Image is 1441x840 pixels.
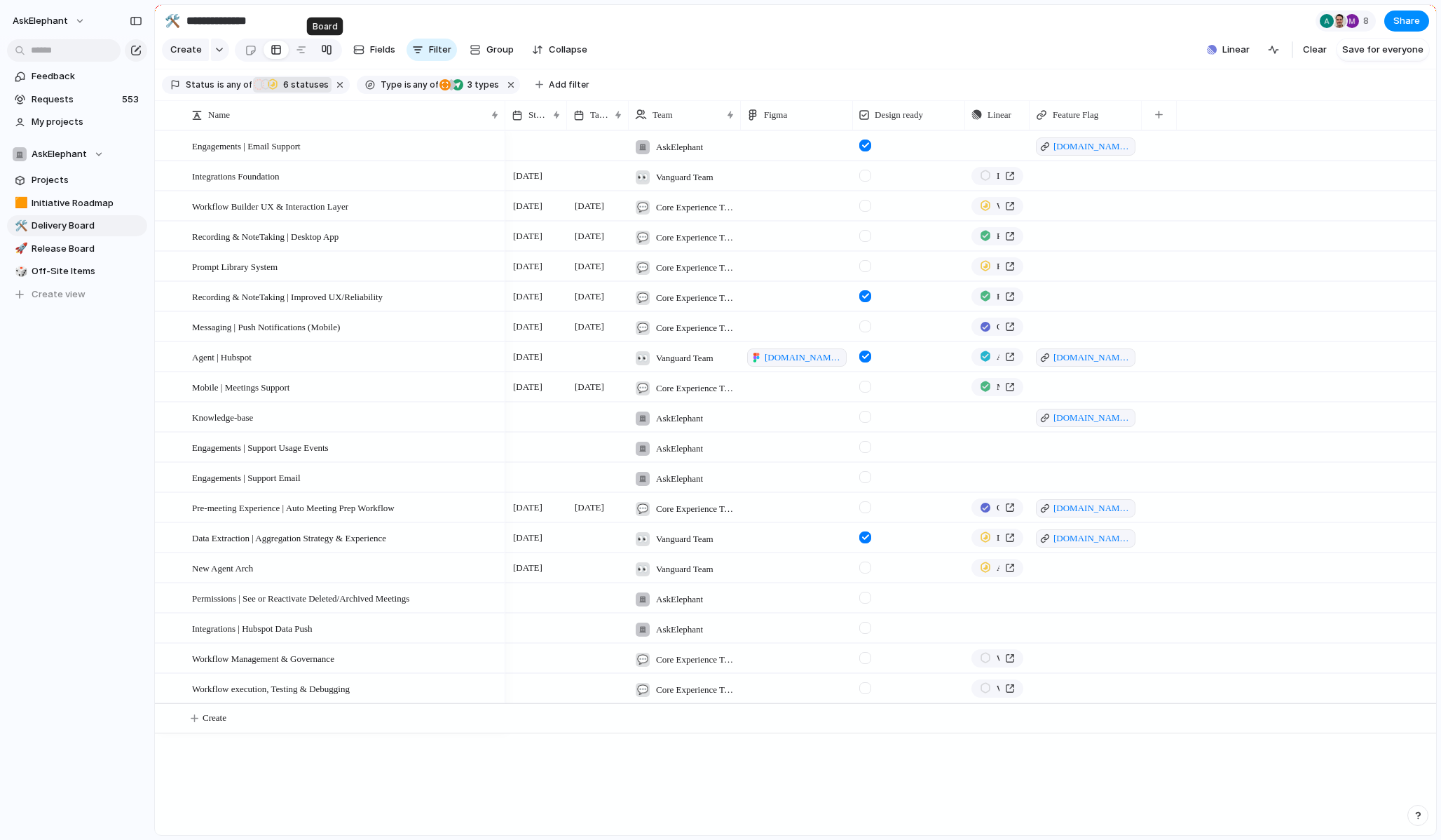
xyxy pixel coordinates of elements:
div: 👀 [636,351,650,365]
span: AskElephant [656,140,703,154]
span: Workflow Builder UX & Interaction Layer [997,199,999,213]
span: [DATE] [571,288,608,305]
span: Feedback [32,69,142,83]
span: Knowledge-base [192,409,253,425]
span: Engagements | Support Email [192,469,301,485]
span: AskElephant [13,14,68,28]
span: Core Experience Team [656,201,735,215]
span: New Agent Arch [192,560,253,576]
button: Fields [348,39,401,61]
div: 💬 [636,683,650,697]
span: Core Experience Team [656,502,735,516]
span: Status [186,79,214,91]
span: [DOMAIN_NAME][URL] [765,351,842,365]
button: AskElephant [7,144,147,165]
span: Create [170,43,202,57]
div: 👀 [636,532,650,546]
span: Team [653,108,673,122]
a: Prompt Library System [971,257,1023,276]
span: Workflow Builder UX & Interaction Layer [192,198,348,214]
div: 🟧Initiative Roadmap [7,193,147,214]
button: Collapse [526,39,593,61]
button: Filter [407,39,457,61]
span: Projects [32,173,142,187]
a: [DOMAIN_NAME][URL] [1036,348,1135,367]
span: [DOMAIN_NAME][URL] [1053,351,1131,365]
span: Integrations Foundation [997,169,999,183]
span: Vanguard Team [656,562,713,576]
span: Linear [988,108,1011,122]
span: any of [411,79,439,91]
span: [DATE] [571,258,608,275]
span: [DATE] [510,318,546,335]
button: Share [1384,11,1429,32]
span: AskElephant [32,147,87,161]
a: My projects [7,111,147,133]
a: [DOMAIN_NAME][URL] [1036,409,1135,427]
a: [DOMAIN_NAME][URL] [1036,529,1135,548]
a: 🛠️Delivery Board [7,215,147,236]
span: [DATE] [571,379,608,395]
span: 6 [279,79,291,90]
div: 🎲 [15,264,25,280]
span: Messaging | Push Notifications (Mobile) [192,318,340,334]
span: [DOMAIN_NAME][URL] [1053,140,1131,154]
span: [DOMAIN_NAME][URL] [1053,531,1131,546]
span: [DATE] [571,228,608,245]
div: 💬 [636,381,650,395]
a: Integrations Foundation [971,167,1023,185]
span: 3 [463,79,474,90]
span: Vanguard Team [656,351,713,365]
span: [DOMAIN_NAME][URL] [1053,501,1131,515]
span: Clear [1303,43,1327,57]
a: 🎲Off-Site Items [7,261,147,282]
span: Save for everyone [1342,43,1423,57]
span: [DATE] [510,288,546,305]
span: AskElephant [656,442,703,456]
span: Mobile | Meetings Support [997,380,999,394]
span: Integrations Foundation [192,168,280,184]
button: 3 types [439,77,502,93]
span: Engagements | Email Support [192,137,301,154]
span: [DOMAIN_NAME][URL] [1053,411,1131,425]
button: Save for everyone [1337,39,1429,61]
span: Share [1393,14,1420,28]
span: AskElephant [656,412,703,426]
span: Filter [429,43,451,57]
a: [DOMAIN_NAME][URL] [1036,137,1135,156]
span: Prompt Library System [997,259,999,273]
span: AskElephant [656,623,703,637]
button: isany of [214,77,254,93]
div: 💬 [636,653,650,667]
span: Permissions | See or Reactivate Deleted/Archived Meetings [192,590,409,606]
span: Create [203,711,226,725]
button: Group [463,39,521,61]
div: 🚀 [15,241,25,257]
span: AskElephant [656,592,703,607]
span: Type [381,79,402,91]
div: 💬 [636,201,650,215]
span: Core Experience Team [656,683,735,697]
a: Projects [7,170,147,191]
span: Release Board [32,242,142,256]
a: 🚀Release Board [7,238,147,259]
span: Open in Linear [997,501,999,515]
span: Name [208,108,230,122]
span: 8 [1363,14,1373,28]
span: My projects [32,115,142,129]
span: Core Experience Team [656,231,735,245]
a: Requests553 [7,89,147,110]
span: Target date [590,108,609,122]
span: Recording & NoteTaking | Desktop App [192,228,339,244]
a: [DOMAIN_NAME][URL] [1036,499,1135,517]
button: Create view [7,284,147,305]
div: 💬 [636,321,650,335]
span: statuses [279,79,329,91]
button: AskElephant [6,10,93,32]
span: Core Experience Team [656,381,735,395]
div: 👀 [636,170,650,184]
span: Linear [1222,43,1250,57]
span: Agent | Hubspot [997,350,999,364]
div: 💬 [636,502,650,516]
